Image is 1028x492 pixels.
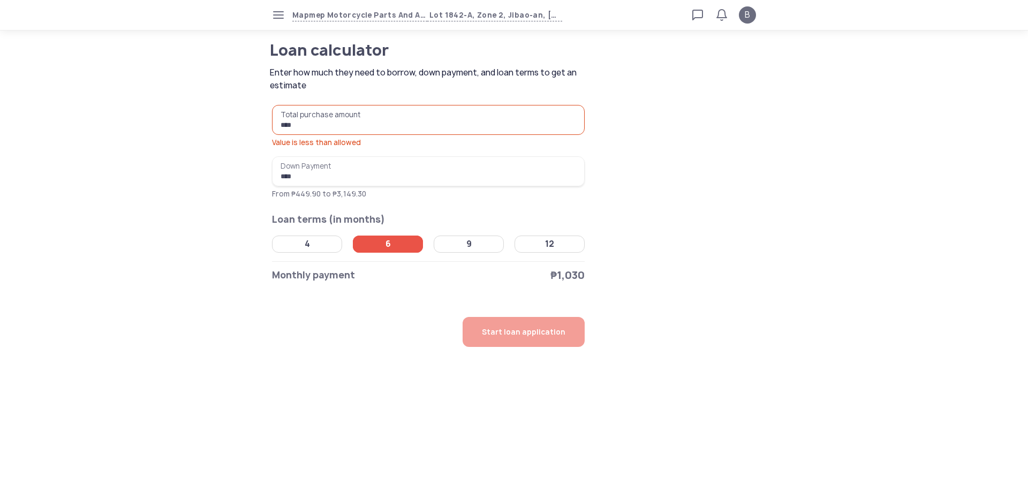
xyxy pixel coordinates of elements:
[545,239,554,249] div: 12
[463,317,585,347] button: Start loan application
[427,9,562,21] span: Lot 1842-A, Zone 2, Jibao-an, [GEOGRAPHIC_DATA], [GEOGRAPHIC_DATA], [GEOGRAPHIC_DATA], PHL
[270,66,588,92] span: Enter how much they need to borrow, down payment, and loan terms to get an estimate
[272,212,585,227] h2: Loan terms (in months)
[739,6,756,24] button: B
[272,105,585,135] input: Total purchase amountValue is less than allowed
[272,156,585,186] input: Down PaymentFrom ₱449.90 to ₱3,149.30
[272,188,585,199] p: From ₱449.90 to ₱3,149.30
[292,9,427,21] span: Mapmep Motorcycle Parts And Accessories Shop
[292,9,562,21] button: Mapmep Motorcycle Parts And Accessories ShopLot 1842-A, Zone 2, Jibao-an, [GEOGRAPHIC_DATA], [GEO...
[272,137,585,148] div: Value is less than allowed
[272,268,355,283] span: Monthly payment
[305,239,310,249] div: 4
[466,239,472,249] div: 9
[270,43,546,58] h1: Loan calculator
[745,9,750,21] span: B
[385,239,391,249] div: 6
[550,268,585,283] span: ₱1,030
